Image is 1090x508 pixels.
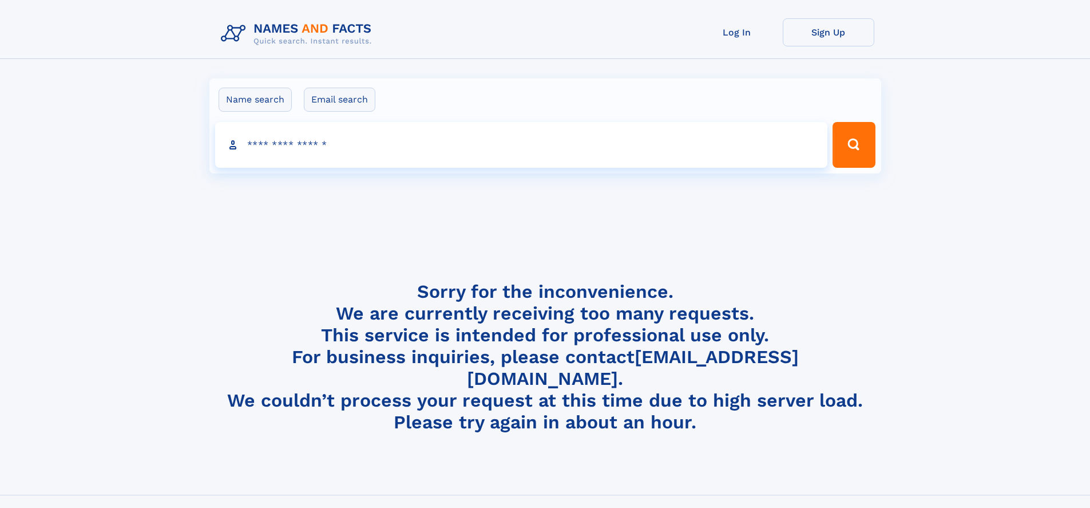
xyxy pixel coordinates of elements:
[691,18,783,46] a: Log In
[219,88,292,112] label: Name search
[215,122,828,168] input: search input
[467,346,799,389] a: [EMAIL_ADDRESS][DOMAIN_NAME]
[833,122,875,168] button: Search Button
[216,18,381,49] img: Logo Names and Facts
[783,18,874,46] a: Sign Up
[304,88,375,112] label: Email search
[216,281,874,434] h4: Sorry for the inconvenience. We are currently receiving too many requests. This service is intend...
